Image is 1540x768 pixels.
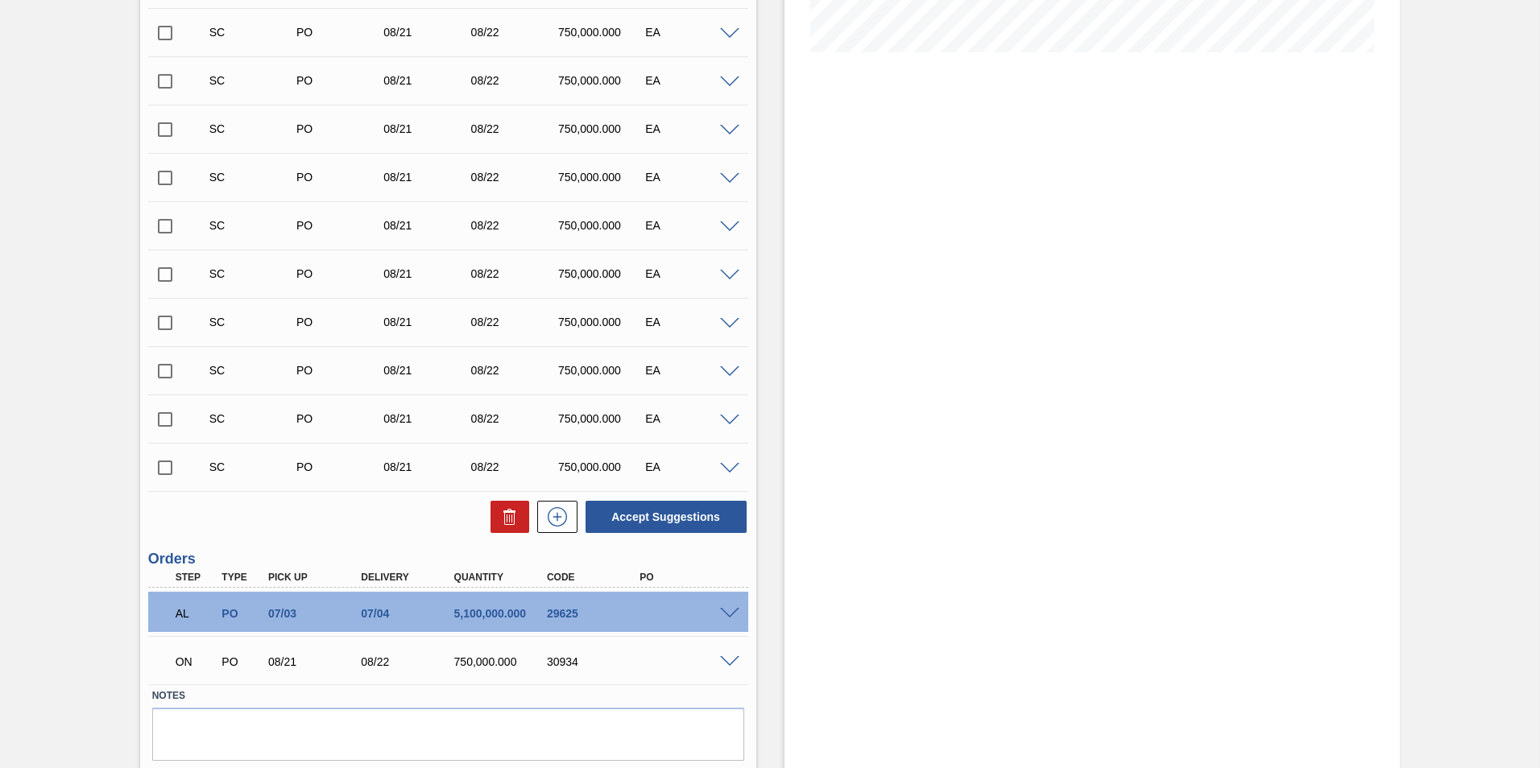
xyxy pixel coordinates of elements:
div: EA [641,219,739,232]
div: EA [641,122,739,135]
div: Suggestion Created [205,122,303,135]
label: Notes [152,684,744,708]
div: 750,000.000 [554,219,652,232]
div: Suggestion Created [205,171,303,184]
h3: Orders [148,551,748,568]
div: EA [641,26,739,39]
div: Suggestion Created [205,26,303,39]
div: PO [635,572,739,583]
button: Accept Suggestions [586,501,747,533]
div: Suggestion Created [205,316,303,328]
div: Purchase order [292,267,390,280]
div: Suggestion Created [205,219,303,232]
div: Purchase order [292,412,390,425]
div: 30934 [543,655,647,668]
div: EA [641,316,739,328]
div: 07/03/2025 [264,607,368,620]
div: Code [543,572,647,583]
div: Accept Suggestions [577,499,748,535]
div: 08/22/2025 [467,364,565,377]
div: 08/21/2025 [264,655,368,668]
div: 08/22/2025 [467,460,565,473]
div: 08/21/2025 [379,26,477,39]
div: 08/21/2025 [379,460,477,473]
div: Pick up [264,572,368,583]
div: 29625 [543,607,647,620]
div: 08/21/2025 [379,171,477,184]
div: 750,000.000 [554,26,652,39]
div: Negotiating Order [172,644,220,679]
div: Suggestion Created [205,364,303,377]
div: Suggestion Created [205,412,303,425]
div: 750,000.000 [554,460,652,473]
div: EA [641,460,739,473]
div: Purchase order [292,26,390,39]
div: Purchase order [292,364,390,377]
p: ON [176,655,216,668]
div: 750,000.000 [554,364,652,377]
p: AL [176,607,216,620]
div: 08/21/2025 [379,316,477,328]
div: 08/22/2025 [467,316,565,328]
div: Purchase order [217,655,266,668]
div: Suggestion Created [205,460,303,473]
div: Step [172,572,220,583]
div: 750,000.000 [450,655,554,668]
div: Type [217,572,266,583]
div: 750,000.000 [554,74,652,87]
div: 5,100,000.000 [450,607,554,620]
div: 750,000.000 [554,171,652,184]
div: 08/21/2025 [379,122,477,135]
div: New suggestion [529,501,577,533]
div: Purchase order [292,460,390,473]
div: Purchase order [292,219,390,232]
div: 08/22/2025 [467,26,565,39]
div: 08/21/2025 [379,412,477,425]
div: Purchase order [292,316,390,328]
div: Purchase order [292,122,390,135]
div: EA [641,412,739,425]
div: Awaiting Load Composition [172,596,220,631]
div: 750,000.000 [554,316,652,328]
div: 08/22/2025 [467,267,565,280]
div: Purchase order [292,74,390,87]
div: 08/21/2025 [379,74,477,87]
div: 08/21/2025 [379,267,477,280]
div: EA [641,171,739,184]
div: Suggestion Created [205,74,303,87]
div: Delete Suggestions [482,501,529,533]
div: 08/22/2025 [467,412,565,425]
div: EA [641,364,739,377]
div: 08/22/2025 [467,74,565,87]
div: Quantity [450,572,554,583]
div: 08/21/2025 [379,364,477,377]
div: 08/22/2025 [357,655,461,668]
div: 07/04/2025 [357,607,461,620]
div: EA [641,267,739,280]
div: 750,000.000 [554,122,652,135]
div: EA [641,74,739,87]
div: 750,000.000 [554,412,652,425]
div: 750,000.000 [554,267,652,280]
div: Purchase order [217,607,266,620]
div: Purchase order [292,171,390,184]
div: Suggestion Created [205,267,303,280]
div: 08/21/2025 [379,219,477,232]
div: 08/22/2025 [467,122,565,135]
div: Delivery [357,572,461,583]
div: 08/22/2025 [467,171,565,184]
div: 08/22/2025 [467,219,565,232]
